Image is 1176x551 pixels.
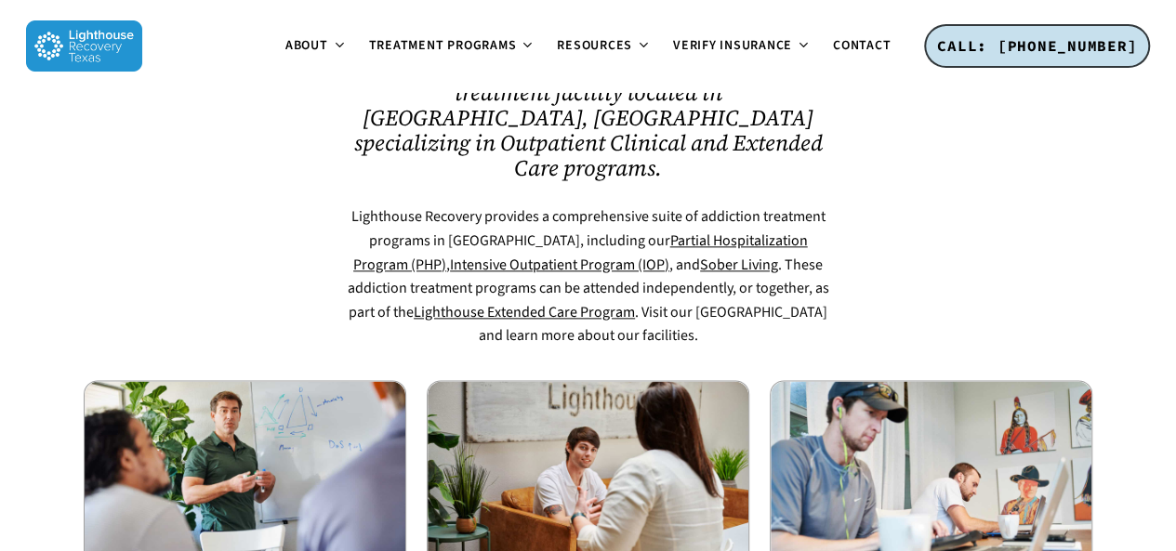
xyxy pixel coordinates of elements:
p: Lighthouse Recovery provides a comprehensive suite of addiction treatment programs in [GEOGRAPHIC... [341,205,835,348]
a: Sober Living [700,255,778,275]
a: About [274,39,358,54]
img: Lighthouse Recovery Texas [26,20,142,72]
span: Treatment Programs [369,36,517,55]
a: Contact [822,39,902,53]
a: Verify Insurance [662,39,822,54]
span: Resources [557,36,632,55]
a: Treatment Programs [358,39,547,54]
a: Intensive Outpatient Program (IOP) [450,255,669,275]
span: About [285,36,328,55]
a: CALL: [PHONE_NUMBER] [924,24,1150,69]
a: Partial Hospitalization Program (PHP) [353,230,808,275]
span: CALL: [PHONE_NUMBER] [937,36,1137,55]
span: Verify Insurance [673,36,792,55]
h2: Welcome to Lighthouse. We're a leading addiction treatment facility located in [GEOGRAPHIC_DATA],... [341,54,835,180]
a: Resources [546,39,662,54]
a: Lighthouse Extended Care Program [414,302,635,322]
span: Contact [833,36,891,55]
